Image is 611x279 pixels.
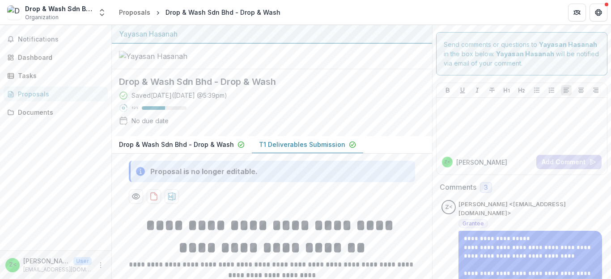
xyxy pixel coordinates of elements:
button: Align Right [590,85,601,96]
p: [PERSON_NAME] <[EMAIL_ADDRESS][DOMAIN_NAME]> [23,256,70,266]
div: No due date [132,116,169,125]
div: Documents [18,108,101,117]
p: [EMAIL_ADDRESS][DOMAIN_NAME] [23,266,92,274]
p: Drop & Wash Sdn Bhd - Drop & Wash [119,140,234,149]
button: Add Comment [536,155,602,169]
button: Heading 1 [501,85,512,96]
strong: Yayasan Hasanah [539,41,597,48]
img: Drop & Wash Sdn Bhd [7,5,21,20]
button: Align Center [576,85,586,96]
strong: Yayasan Hasanah [496,50,554,58]
div: Zarina Ismail <zarinatom@gmail.com> [444,160,450,164]
div: Zarina Ismail <zarinatom@gmail.com> [9,262,17,268]
a: Proposals [4,87,108,101]
p: T1 Deliverables Submission [259,140,345,149]
button: Strike [487,85,497,96]
h2: Comments [440,183,476,192]
span: Organization [25,13,59,21]
button: Italicize [472,85,483,96]
a: Dashboard [4,50,108,65]
button: download-proposal [147,189,161,204]
button: Align Left [561,85,572,96]
div: Yayasan Hasanah [119,29,425,39]
img: Yayasan Hasanah [119,51,208,62]
div: Drop & Wash Sdn Bhd - Drop & Wash [165,8,280,17]
div: Proposals [18,89,101,99]
h2: Drop & Wash Sdn Bhd - Drop & Wash [119,76,411,87]
nav: breadcrumb [115,6,284,19]
a: Documents [4,105,108,120]
button: Bold [442,85,453,96]
button: Get Help [590,4,607,21]
div: Proposal is no longer editable. [150,166,258,177]
button: Bullet List [531,85,542,96]
p: [PERSON_NAME] [456,158,507,167]
span: Notifications [18,36,104,43]
div: Dashboard [18,53,101,62]
span: Grantee [462,221,484,227]
div: Zarina Ismail <zarinatom@gmail.com> [445,204,453,210]
button: Preview 4aaf4ba0-045f-4c3d-90e3-f238c0cf80aa-1.pdf [129,189,143,204]
div: Drop & Wash Sdn Bhd [25,4,92,13]
p: User [73,257,92,265]
button: Heading 2 [516,85,527,96]
p: [PERSON_NAME] <[EMAIL_ADDRESS][DOMAIN_NAME]> [458,200,602,217]
button: More [95,260,106,271]
button: Partners [568,4,586,21]
a: Tasks [4,68,108,83]
button: Notifications [4,32,108,46]
button: Open entity switcher [96,4,108,21]
div: Send comments or questions to in the box below. will be notified via email of your comment. [436,32,607,75]
button: download-proposal [165,189,179,204]
a: Proposals [115,6,154,19]
div: Proposals [119,8,150,17]
span: 3 [484,184,488,192]
button: Ordered List [546,85,557,96]
p: 52 % [132,105,138,111]
button: Underline [457,85,468,96]
div: Tasks [18,71,101,80]
div: Saved [DATE] ( [DATE] @ 5:39pm ) [132,91,227,100]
